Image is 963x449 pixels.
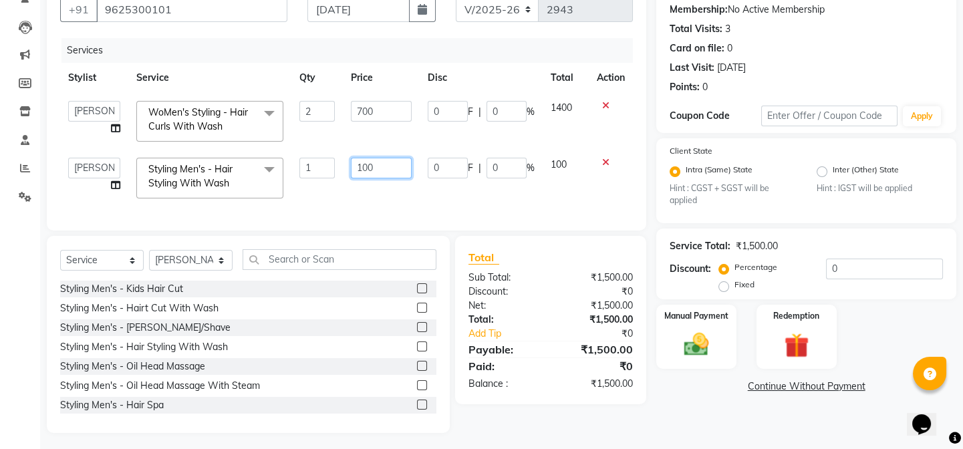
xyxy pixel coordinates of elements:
[458,377,551,391] div: Balance :
[761,106,898,126] input: Enter Offer / Coupon Code
[833,164,899,180] label: Inter (Other) State
[223,120,229,132] a: x
[60,301,219,315] div: Styling Men's - Hairt Cut With Wash
[551,341,643,357] div: ₹1,500.00
[60,282,183,296] div: Styling Men's - Kids Hair Cut
[458,271,551,285] div: Sub Total:
[903,106,941,126] button: Apply
[670,41,724,55] div: Card on file:
[777,330,817,361] img: _gift.svg
[60,321,231,335] div: Styling Men's - [PERSON_NAME]/Shave
[727,41,732,55] div: 0
[148,163,233,189] span: Styling Men's - Hair Styling With Wash
[551,271,643,285] div: ₹1,500.00
[60,63,128,93] th: Stylist
[291,63,343,93] th: Qty
[736,239,778,253] div: ₹1,500.00
[60,340,228,354] div: Styling Men's - Hair Styling With Wash
[676,330,716,358] img: _cash.svg
[670,3,943,17] div: No Active Membership
[907,396,950,436] iframe: chat widget
[670,182,796,207] small: Hint : CGST + SGST will be applied
[551,313,643,327] div: ₹1,500.00
[148,106,248,132] span: WoMen's Styling - Hair Curls With Wash
[458,341,551,357] div: Payable:
[664,310,728,322] label: Manual Payment
[670,61,714,75] div: Last Visit:
[60,379,260,393] div: Styling Men's - Oil Head Massage With Steam
[458,327,566,341] a: Add Tip
[468,105,473,119] span: F
[543,63,589,93] th: Total
[468,251,499,265] span: Total
[686,164,752,180] label: Intra (Same) State
[420,63,543,93] th: Disc
[478,161,481,175] span: |
[817,182,943,194] small: Hint : IGST will be applied
[468,161,473,175] span: F
[458,299,551,313] div: Net:
[670,262,711,276] div: Discount:
[243,249,436,270] input: Search or Scan
[551,358,643,374] div: ₹0
[702,80,708,94] div: 0
[527,105,535,119] span: %
[551,377,643,391] div: ₹1,500.00
[60,359,205,373] div: Styling Men's - Oil Head Massage
[566,327,643,341] div: ₹0
[60,398,164,412] div: Styling Men's - Hair Spa
[551,299,643,313] div: ₹1,500.00
[670,145,712,157] label: Client State
[659,380,954,394] a: Continue Without Payment
[527,161,535,175] span: %
[61,38,643,63] div: Services
[478,105,481,119] span: |
[458,313,551,327] div: Total:
[128,63,291,93] th: Service
[670,3,728,17] div: Membership:
[551,158,567,170] span: 100
[773,310,819,322] label: Redemption
[670,109,761,123] div: Coupon Code
[458,285,551,299] div: Discount:
[717,61,746,75] div: [DATE]
[670,80,700,94] div: Points:
[725,22,730,36] div: 3
[458,358,551,374] div: Paid:
[670,22,722,36] div: Total Visits:
[734,279,754,291] label: Fixed
[551,285,643,299] div: ₹0
[670,239,730,253] div: Service Total:
[589,63,633,93] th: Action
[343,63,420,93] th: Price
[229,177,235,189] a: x
[551,102,572,114] span: 1400
[734,261,777,273] label: Percentage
